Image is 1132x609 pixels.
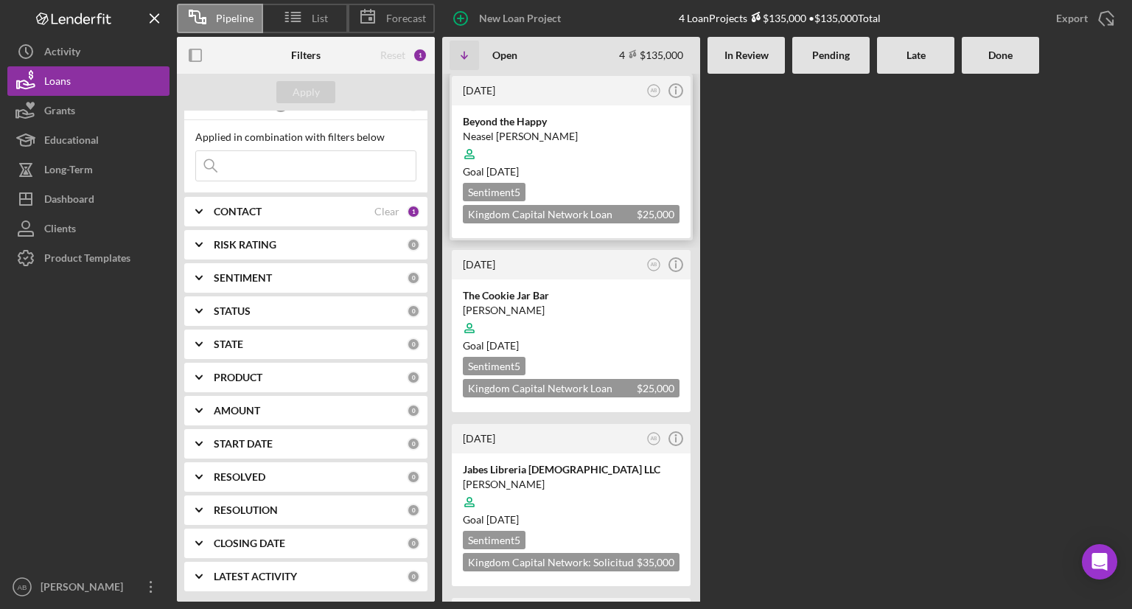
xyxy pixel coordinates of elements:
div: 4 $135,000 [619,49,683,61]
div: Neasel [PERSON_NAME] [463,129,679,144]
div: Grants [44,96,75,129]
b: Open [492,49,517,61]
button: Dashboard [7,184,170,214]
div: [PERSON_NAME] [463,477,679,492]
div: Activity [44,37,80,70]
button: Clients [7,214,170,243]
b: STATUS [214,305,251,317]
span: $25,000 [637,208,674,220]
div: 1 [407,205,420,218]
button: AB [644,429,664,449]
b: Done [988,49,1013,61]
button: Activity [7,37,170,66]
button: Product Templates [7,243,170,273]
time: 2025-08-30 20:35 [463,84,495,97]
div: 0 [407,537,420,550]
time: 2025-07-07 15:24 [463,258,495,271]
button: Apply [276,81,335,103]
div: $135,000 [747,12,806,24]
b: Pending [812,49,850,61]
div: 4 Loan Projects • $135,000 Total [679,12,881,24]
button: New Loan Project [442,4,576,33]
div: 0 [407,371,420,384]
div: 1 [413,48,427,63]
div: New Loan Project [479,4,561,33]
div: Loans [44,66,71,100]
div: Sentiment 5 [463,531,525,549]
time: 09/06/2025 [486,339,519,352]
div: Jabes Libreria [DEMOGRAPHIC_DATA] LLC [463,462,679,477]
div: 0 [407,504,420,517]
div: Kingdom Capital Network Loan Application [463,379,679,397]
button: Long-Term [7,155,170,184]
div: Open Intercom Messenger [1082,544,1117,580]
b: RISK RATING [214,239,276,251]
b: START DATE [214,438,273,450]
b: STATE [214,338,243,350]
div: Reset [380,49,405,61]
div: Kingdom Capital Network: Solicitud de préstamo - Español [463,553,679,571]
button: AB[PERSON_NAME] [7,572,170,602]
div: Sentiment 5 [463,357,525,375]
button: Loans [7,66,170,96]
a: [DATE]ABBeyond the HappyNeasel [PERSON_NAME]Goal [DATE]Sentiment5Kingdom Capital Network Loan App... [450,74,693,240]
b: In Review [724,49,769,61]
div: Kingdom Capital Network Loan Application [463,205,679,223]
span: Goal [463,165,519,178]
span: Pipeline [216,13,254,24]
div: 0 [407,304,420,318]
b: Late [906,49,926,61]
div: 0 [407,404,420,417]
b: RESOLVED [214,471,265,483]
div: Clear [374,206,399,217]
span: List [312,13,328,24]
div: 0 [407,470,420,484]
div: Educational [44,125,99,159]
b: Filters [291,49,321,61]
b: LATEST ACTIVITY [214,571,297,582]
b: CONTACT [214,206,262,217]
div: 0 [407,271,420,285]
div: Sentiment 5 [463,183,525,201]
div: Product Templates [44,243,130,276]
span: $35,000 [637,556,674,568]
time: 08/18/2025 [486,513,519,526]
div: The Cookie Jar Bar [463,288,679,303]
div: [PERSON_NAME] [463,303,679,318]
time: 08/25/2025 [486,165,519,178]
text: AB [651,88,657,93]
div: Export [1056,4,1088,33]
button: AB [644,255,664,275]
b: SENTIMENT [214,272,272,284]
span: Goal [463,513,519,526]
button: Educational [7,125,170,155]
span: Goal [463,339,519,352]
button: Export [1041,4,1125,33]
div: 0 [407,570,420,583]
a: [DATE]ABJabes Libreria [DEMOGRAPHIC_DATA] LLC[PERSON_NAME]Goal [DATE]Sentiment5Kingdom Capital Ne... [450,422,693,588]
div: Long-Term [44,155,93,188]
div: Apply [293,81,320,103]
b: AMOUNT [214,405,260,417]
time: 2025-06-26 20:27 [463,432,495,445]
b: CLOSING DATE [214,537,285,549]
div: 0 [407,238,420,251]
text: AB [18,583,27,591]
button: AB [644,81,664,101]
span: Forecast [386,13,426,24]
div: Beyond the Happy [463,114,679,129]
text: AB [651,262,657,267]
b: PRODUCT [214,372,262,383]
div: Applied in combination with filters below [195,131,416,143]
div: Dashboard [44,184,94,217]
text: AB [651,436,657,441]
button: Grants [7,96,170,125]
div: 0 [407,437,420,450]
